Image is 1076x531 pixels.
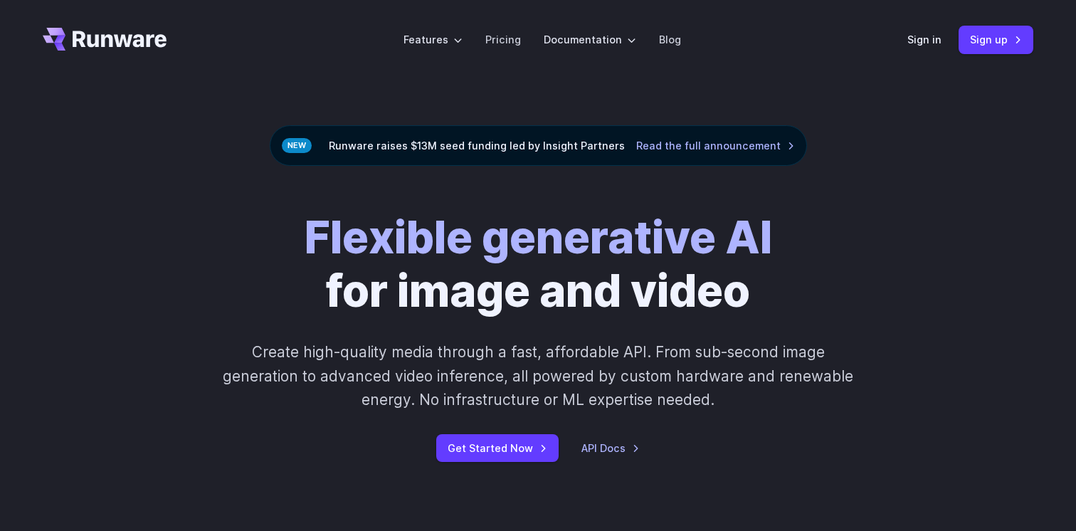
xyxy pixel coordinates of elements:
a: Blog [659,31,681,48]
label: Documentation [544,31,636,48]
a: API Docs [581,440,640,456]
p: Create high-quality media through a fast, affordable API. From sub-second image generation to adv... [221,340,855,411]
a: Sign up [959,26,1033,53]
a: Read the full announcement [636,137,795,154]
a: Pricing [485,31,521,48]
a: Sign in [907,31,941,48]
strong: Flexible generative AI [305,211,772,264]
a: Get Started Now [436,434,559,462]
h1: for image and video [305,211,772,317]
label: Features [403,31,463,48]
a: Go to / [43,28,167,51]
div: Runware raises $13M seed funding led by Insight Partners [270,125,807,166]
